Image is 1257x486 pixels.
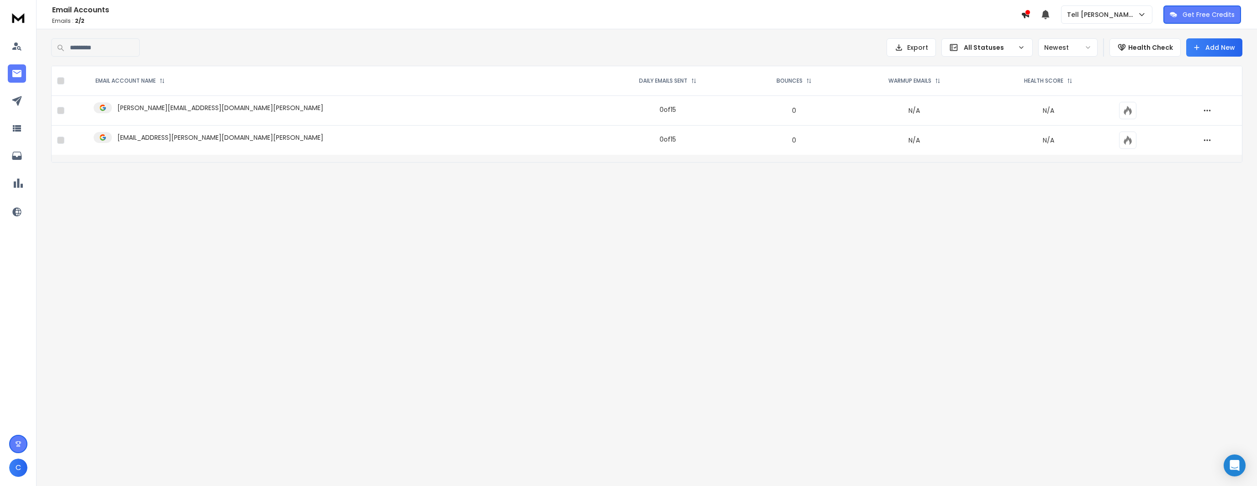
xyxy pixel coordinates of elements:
[845,96,983,126] td: N/A
[887,38,936,57] button: Export
[1183,10,1235,19] p: Get Free Credits
[1109,38,1181,57] button: Health Check
[1224,454,1246,476] div: Open Intercom Messenger
[888,77,931,85] p: WARMUP EMAILS
[52,5,1021,16] h1: Email Accounts
[660,135,676,144] div: 0 of 15
[989,136,1108,145] p: N/A
[52,17,1021,25] p: Emails :
[117,133,323,142] p: [EMAIL_ADDRESS][PERSON_NAME][DOMAIN_NAME][PERSON_NAME]
[1163,5,1241,24] button: Get Free Credits
[748,106,840,115] p: 0
[9,459,27,477] button: C
[1067,10,1137,19] p: Tell [PERSON_NAME]
[639,77,687,85] p: DAILY EMAILS SENT
[1038,38,1098,57] button: Newest
[989,106,1108,115] p: N/A
[9,9,27,26] img: logo
[964,43,1014,52] p: All Statuses
[117,103,323,112] p: [PERSON_NAME][EMAIL_ADDRESS][DOMAIN_NAME][PERSON_NAME]
[95,77,165,85] div: EMAIL ACCOUNT NAME
[660,105,676,114] div: 0 of 15
[776,77,803,85] p: BOUNCES
[1024,77,1063,85] p: HEALTH SCORE
[845,126,983,155] td: N/A
[1128,43,1173,52] p: Health Check
[75,17,85,25] span: 2 / 2
[748,136,840,145] p: 0
[1186,38,1242,57] button: Add New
